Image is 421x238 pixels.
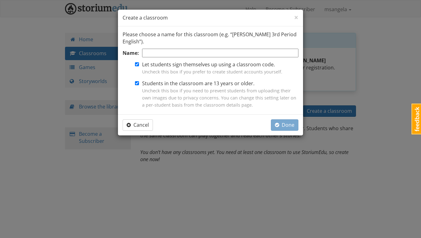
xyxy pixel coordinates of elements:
[142,88,296,108] span: Uncheck this box if you need to prevent students from uploading their own images due to privacy c...
[142,61,282,75] label: Let students sign themselves up using a classroom code.
[118,10,303,26] div: Create a classroom
[123,50,139,57] label: Name:
[142,80,298,108] label: Students in the classroom are 13 years or older.
[123,31,298,45] p: Please choose a name for this classroom (e.g. “[PERSON_NAME] 3rd Period English”).
[123,119,153,131] button: Cancel
[275,121,294,128] span: Done
[294,12,298,22] span: ×
[142,69,282,75] span: Uncheck this box if you prefer to create student accounts yourself.
[127,121,149,128] span: Cancel
[271,119,298,131] button: Done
